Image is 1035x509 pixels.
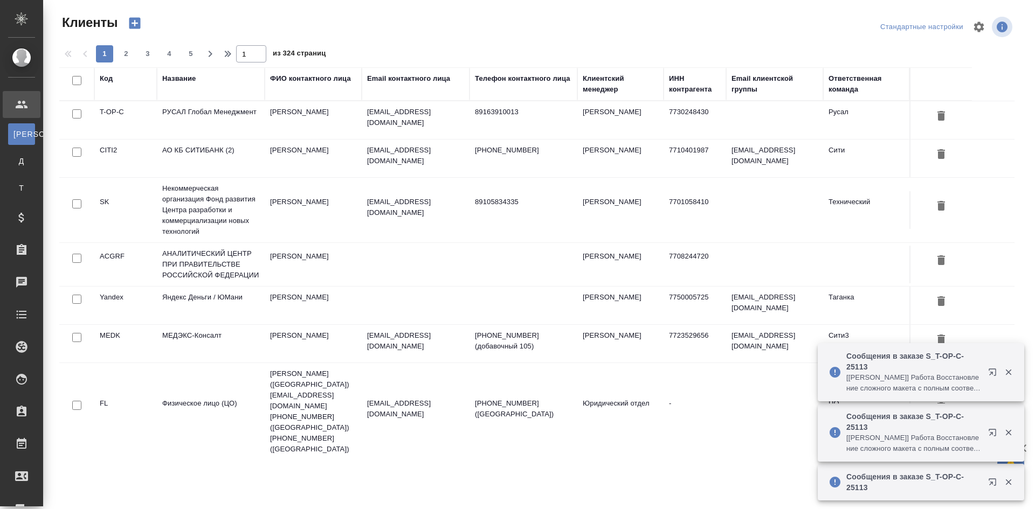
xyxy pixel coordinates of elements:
[726,140,823,177] td: [EMAIL_ADDRESS][DOMAIN_NAME]
[823,325,909,362] td: Сити3
[829,73,904,95] div: Ответственная команда
[577,325,664,362] td: [PERSON_NAME]
[475,197,572,207] p: 89105834335
[664,325,726,362] td: 7723529656
[94,287,157,324] td: Yandex
[157,101,265,139] td: РУСАЛ Глобал Менеджмент
[932,145,950,165] button: Удалить
[157,140,265,177] td: АО КБ СИТИБАНК (2)
[367,398,464,420] p: [EMAIL_ADDRESS][DOMAIN_NAME]
[367,330,464,352] p: [EMAIL_ADDRESS][DOMAIN_NAME]
[94,246,157,283] td: ACGRF
[270,73,351,84] div: ФИО контактного лица
[59,14,118,31] span: Клиенты
[475,330,572,352] p: [PHONE_NUMBER] (добавочный 105)
[94,101,157,139] td: T-OP-C
[118,48,135,59] span: 2
[94,393,157,430] td: FL
[273,47,326,62] span: из 324 страниц
[583,73,658,95] div: Клиентский менеджер
[932,292,950,312] button: Удалить
[823,191,909,229] td: Технический
[13,183,30,193] span: Т
[664,287,726,324] td: 7750005725
[475,73,570,84] div: Телефон контактного лица
[13,156,30,166] span: Д
[265,287,362,324] td: [PERSON_NAME]
[823,287,909,324] td: Таганка
[997,477,1019,487] button: Закрыть
[367,145,464,166] p: [EMAIL_ADDRESS][DOMAIN_NAME]
[664,140,726,177] td: 7710401987
[265,191,362,229] td: [PERSON_NAME]
[664,393,726,430] td: -
[982,361,1008,387] button: Открыть в новой вкладке
[932,107,950,127] button: Удалить
[157,178,265,242] td: Некоммерческая организация Фонд развития Центра разработки и коммерциализации новых технологий
[846,471,981,493] p: Сообщения в заказе S_T-OP-C-25113
[577,393,664,430] td: Юридический отдел
[265,363,362,460] td: [PERSON_NAME] ([GEOGRAPHIC_DATA]) [EMAIL_ADDRESS][DOMAIN_NAME] [PHONE_NUMBER] ([GEOGRAPHIC_DATA])...
[13,129,30,140] span: [PERSON_NAME]
[94,140,157,177] td: CITI2
[726,325,823,362] td: [EMAIL_ADDRESS][DOMAIN_NAME]
[669,73,721,95] div: ИНН контрагента
[162,73,196,84] div: Название
[157,393,265,430] td: Физическое лицо (ЦО)
[475,398,572,420] p: [PHONE_NUMBER] ([GEOGRAPHIC_DATA])
[182,45,199,62] button: 5
[664,191,726,229] td: 7701058410
[664,101,726,139] td: 7730248430
[726,287,823,324] td: [EMAIL_ADDRESS][DOMAIN_NAME]
[94,191,157,229] td: SK
[732,73,818,95] div: Email клиентской группы
[823,101,909,139] td: Русал
[8,150,35,172] a: Д
[118,45,135,62] button: 2
[932,197,950,217] button: Удалить
[577,246,664,283] td: [PERSON_NAME]
[475,107,572,117] p: 89163910013
[8,177,35,199] a: Т
[846,372,981,394] p: [[PERSON_NAME]] Работа Восстановление сложного макета с полным соответствием оформлению оригинала...
[8,123,35,145] a: [PERSON_NAME]
[94,325,157,362] td: MEDK
[992,17,1015,37] span: Посмотреть информацию
[182,48,199,59] span: 5
[577,140,664,177] td: [PERSON_NAME]
[577,191,664,229] td: [PERSON_NAME]
[823,140,909,177] td: Сити
[265,325,362,362] td: [PERSON_NAME]
[157,287,265,324] td: Яндекс Деньги / ЮМани
[846,411,981,433] p: Сообщения в заказе S_T-OP-C-25113
[139,45,156,62] button: 3
[932,330,950,350] button: Удалить
[157,325,265,362] td: МЕДЭКС-Консалт
[367,73,450,84] div: Email контактного лица
[878,19,966,36] div: split button
[577,287,664,324] td: [PERSON_NAME]
[265,246,362,283] td: [PERSON_NAME]
[577,101,664,139] td: [PERSON_NAME]
[932,251,950,271] button: Удалить
[265,101,362,139] td: [PERSON_NAME]
[265,140,362,177] td: [PERSON_NAME]
[100,73,113,84] div: Код
[161,48,178,59] span: 4
[367,197,464,218] p: [EMAIL_ADDRESS][DOMAIN_NAME]
[122,14,148,32] button: Создать
[367,107,464,128] p: [EMAIL_ADDRESS][DOMAIN_NAME]
[966,14,992,40] span: Настроить таблицу
[846,433,981,454] p: [[PERSON_NAME]] Работа Восстановление сложного макета с полным соответствием оформлению оригинала...
[157,243,265,286] td: АНАЛИТИЧЕСКИЙ ЦЕНТР ПРИ ПРАВИТЕЛЬСТВЕ РОССИЙСКОЙ ФЕДЕРАЦИИ
[846,351,981,372] p: Сообщения в заказе S_T-OP-C-25113
[982,471,1008,497] button: Открыть в новой вкладке
[997,367,1019,377] button: Закрыть
[664,246,726,283] td: 7708244720
[997,428,1019,437] button: Закрыть
[139,48,156,59] span: 3
[161,45,178,62] button: 4
[982,422,1008,448] button: Открыть в новой вкладке
[475,145,572,156] p: [PHONE_NUMBER]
